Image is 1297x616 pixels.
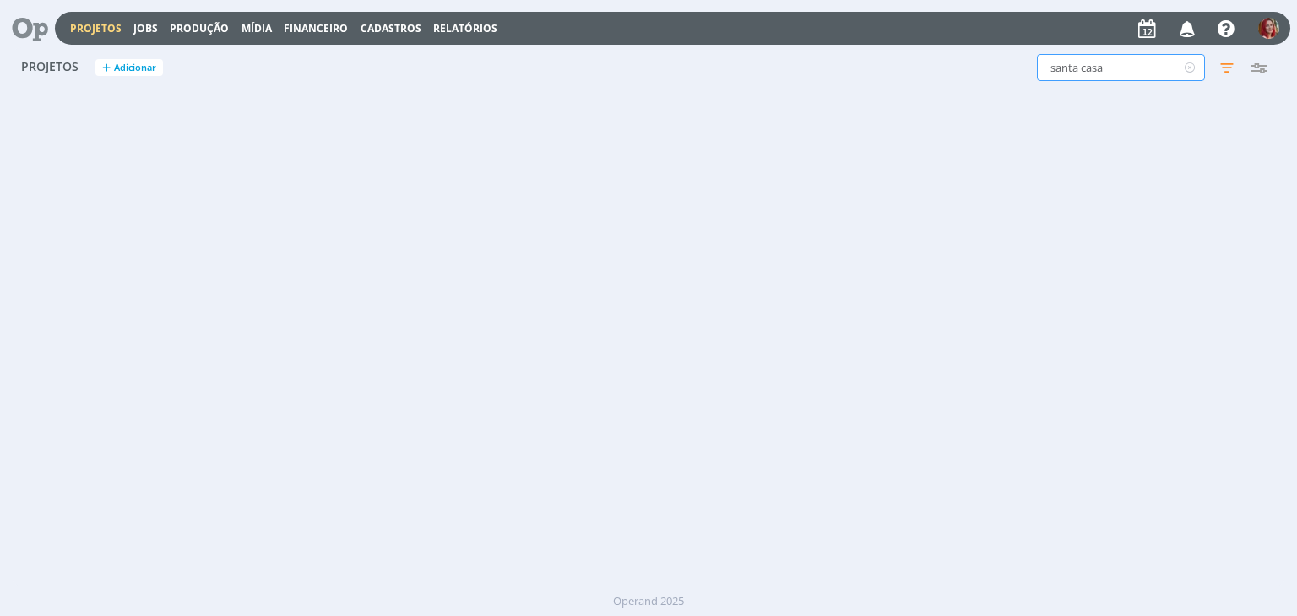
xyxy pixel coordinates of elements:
span: Projetos [21,60,79,74]
a: Jobs [133,21,158,35]
img: G [1258,18,1279,39]
span: + [102,59,111,77]
button: +Adicionar [95,59,163,77]
button: Financeiro [279,22,353,35]
button: Cadastros [355,22,426,35]
button: Jobs [128,22,163,35]
button: Relatórios [428,22,502,35]
a: Produção [170,21,229,35]
a: Projetos [70,21,122,35]
a: Mídia [241,21,272,35]
button: Mídia [236,22,277,35]
input: Busca [1037,54,1205,81]
button: G [1257,14,1280,43]
a: Financeiro [284,21,348,35]
a: Relatórios [433,21,497,35]
span: Cadastros [361,21,421,35]
button: Produção [165,22,234,35]
button: Projetos [65,22,127,35]
span: Adicionar [114,62,156,73]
